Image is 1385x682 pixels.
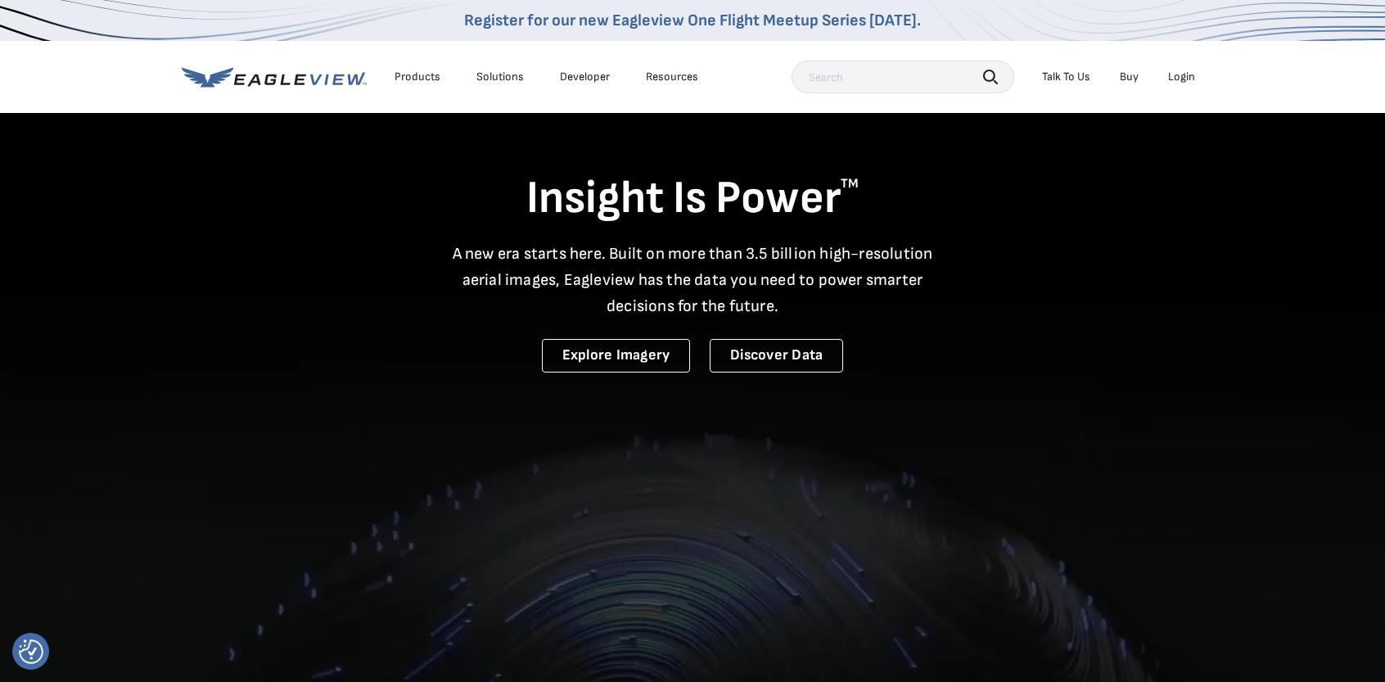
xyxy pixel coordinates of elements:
div: Resources [646,70,698,84]
button: Consent Preferences [19,639,43,664]
h1: Insight Is Power [182,170,1203,228]
div: Products [395,70,440,84]
a: Explore Imagery [542,339,691,373]
input: Search [792,61,1014,93]
a: Discover Data [710,339,843,373]
a: Developer [560,70,610,84]
div: Solutions [476,70,524,84]
a: Buy [1120,70,1139,84]
a: Register for our new Eagleview One Flight Meetup Series [DATE]. [464,11,921,30]
sup: TM [841,176,859,192]
div: Talk To Us [1042,70,1090,84]
img: Revisit consent button [19,639,43,664]
p: A new era starts here. Built on more than 3.5 billion high-resolution aerial images, Eagleview ha... [442,241,943,319]
div: Login [1168,70,1195,84]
